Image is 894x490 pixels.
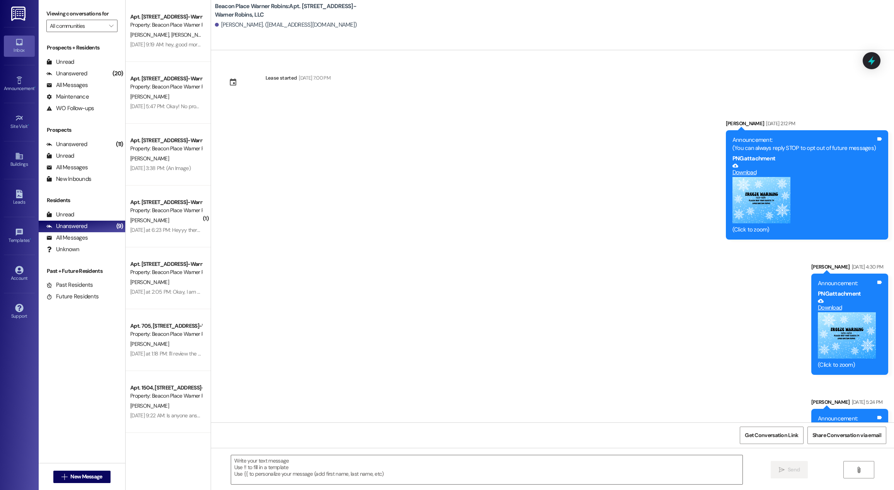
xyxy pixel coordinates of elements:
span: • [28,122,29,128]
label: Viewing conversations for [46,8,117,20]
button: Share Conversation via email [807,427,886,444]
div: Property: Beacon Place Warner Robins [130,21,202,29]
i:  [109,23,113,29]
a: Buildings [4,150,35,170]
div: [DATE] 2:12 PM [764,119,795,128]
span: Get Conversation Link [745,431,798,439]
span: [PERSON_NAME] [130,217,169,224]
span: [PERSON_NAME] [171,31,209,38]
div: [DATE] 5:24 PM [850,398,883,406]
b: PNG attachment [732,155,775,162]
span: [PERSON_NAME] [130,31,171,38]
a: Download [732,163,876,176]
div: Unknown [46,245,79,254]
div: (Click to zoom) [818,361,876,369]
div: Announcement: [818,415,876,423]
div: (9) [114,220,125,232]
div: Unread [46,211,74,219]
div: Lease started [266,74,297,82]
span: [PERSON_NAME] [130,93,169,100]
a: Site Visit • [4,112,35,133]
button: Send [771,461,808,478]
div: [DATE] at 2:05 PM: Okay, I am at an appointment. However, I will review it based upon my decision... [130,288,390,295]
a: Download [818,298,876,311]
div: [DATE] 9:19 AM: hey, good morning! wondering if anyone got the messages, calls, or maintenance no... [130,41,436,48]
div: Future Residents [46,293,99,301]
div: Apt. [STREET_ADDRESS]-Warner Robins, LLC [130,260,202,268]
div: [DATE] at 1:18 PM: I'll review the packet...thanks! [130,350,232,357]
div: All Messages [46,234,88,242]
span: Send [788,466,800,474]
i:  [856,467,862,473]
a: Leads [4,187,35,208]
div: Apt. 705, [STREET_ADDRESS]-Warner Robins, LLC [130,322,202,330]
span: • [30,236,31,242]
div: Property: Beacon Place Warner Robins [130,330,202,338]
div: Past Residents [46,281,93,289]
a: Account [4,264,35,284]
div: Prospects [39,126,125,134]
div: Announcement: [818,279,876,288]
span: Share Conversation via email [812,431,881,439]
div: Unanswered [46,70,87,78]
b: PNG attachment [818,290,861,298]
div: Unanswered [46,140,87,148]
div: [DATE] 5:47 PM: Okay! No problem! [130,103,209,110]
span: New Message [70,473,102,481]
button: Zoom image [732,177,790,223]
a: Inbox [4,36,35,56]
span: [PERSON_NAME] [130,340,169,347]
div: Residents [39,196,125,204]
div: Apt. [STREET_ADDRESS]-Warner Robins, LLC [130,136,202,145]
div: WO Follow-ups [46,104,94,112]
span: [PERSON_NAME] [130,402,169,409]
div: Property: Beacon Place Warner Robins [130,392,202,400]
div: Property: Beacon Place Warner Robins [130,268,202,276]
button: New Message [53,471,111,483]
div: New Inbounds [46,175,91,183]
div: [DATE] at 6:23 PM: Heyyy there!!! Ok. Understood. Thanks!!! [130,226,262,233]
a: Templates • [4,226,35,247]
div: [DATE] 7:00 PM [297,74,330,82]
div: All Messages [46,81,88,89]
div: Past + Future Residents [39,267,125,275]
div: Maintenance [46,93,89,101]
div: Apt. [STREET_ADDRESS]-Warner Robins, LLC [130,75,202,83]
div: [DATE] 4:30 PM [850,263,884,271]
span: [PERSON_NAME] [130,155,169,162]
div: [PERSON_NAME]. ([EMAIL_ADDRESS][DOMAIN_NAME]) [215,21,357,29]
div: Apt. 1504, [STREET_ADDRESS]-Warner Robins, LLC [130,384,202,392]
div: [PERSON_NAME] [811,263,888,274]
div: [PERSON_NAME] [811,398,888,409]
b: Beacon Place Warner Robins: Apt. [STREET_ADDRESS]-Warner Robins, LLC [215,2,370,19]
div: Announcement: (You can always reply STOP to opt out of future messages) [732,136,876,153]
a: Support [4,301,35,322]
div: Unanswered [46,222,87,230]
span: [PERSON_NAME] [130,279,169,286]
div: [DATE] 9:22 AM: Is anyone answering phones [DATE]? [130,412,248,419]
div: Unread [46,152,74,160]
button: Zoom image [818,312,876,359]
div: Apt. [STREET_ADDRESS]-Warner Robins, LLC [130,13,202,21]
div: [DATE] 3:38 PM: (An Image) [130,165,191,172]
input: All communities [50,20,105,32]
i:  [61,474,67,480]
div: Property: Beacon Place Warner Robins [130,145,202,153]
div: (20) [111,68,125,80]
div: All Messages [46,163,88,172]
span: • [34,85,36,90]
button: Get Conversation Link [740,427,803,444]
i:  [779,467,785,473]
div: Property: Beacon Place Warner Robins [130,206,202,214]
div: (Click to zoom) [732,226,876,234]
div: Property: Beacon Place Warner Robins [130,83,202,91]
div: [PERSON_NAME] [726,119,888,130]
div: Unread [46,58,74,66]
div: (11) [114,138,125,150]
div: Apt. [STREET_ADDRESS]-Warner Robins, LLC [130,198,202,206]
img: ResiDesk Logo [11,7,27,21]
div: Prospects + Residents [39,44,125,52]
